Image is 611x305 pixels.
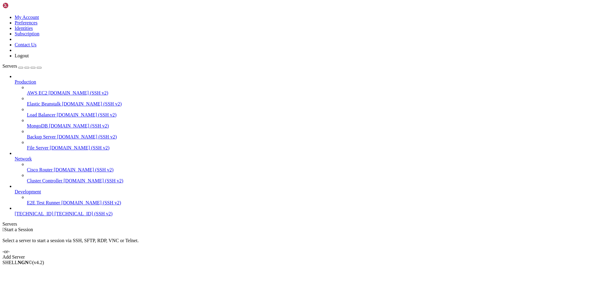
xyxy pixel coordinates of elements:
li: [TECHNICAL_ID] [TECHNICAL_ID] (SSH v2) [15,206,609,217]
a: Preferences [15,20,38,25]
span: MongoDB [27,123,48,128]
span: SHELL © [2,260,44,265]
a: Load Balancer [DOMAIN_NAME] (SSH v2) [27,112,609,118]
li: Production [15,74,609,151]
span: [DOMAIN_NAME] (SSH v2) [49,123,109,128]
span: [DOMAIN_NAME] (SSH v2) [61,200,121,205]
span: Start a Session [4,227,33,232]
span: [TECHNICAL_ID] [15,211,53,216]
li: Cluster Controller [DOMAIN_NAME] (SSH v2) [27,173,609,184]
b: NGN [18,260,29,265]
a: Cluster Controller [DOMAIN_NAME] (SSH v2) [27,178,609,184]
a: Logout [15,53,29,58]
a: File Server [DOMAIN_NAME] (SSH v2) [27,145,609,151]
a: E2E Test Runner [DOMAIN_NAME] (SSH v2) [27,200,609,206]
span: Backup Server [27,134,56,139]
span: [TECHNICAL_ID] (SSH v2) [54,211,112,216]
span: [DOMAIN_NAME] (SSH v2) [57,134,117,139]
span: [DOMAIN_NAME] (SSH v2) [50,145,110,150]
div: Servers [2,221,609,227]
a: AWS EC2 [DOMAIN_NAME] (SSH v2) [27,90,609,96]
span: Network [15,156,32,161]
span: Development [15,189,41,194]
span: Production [15,79,36,84]
li: Network [15,151,609,184]
span:  [2,227,4,232]
span: Servers [2,63,17,69]
a: [TECHNICAL_ID] [TECHNICAL_ID] (SSH v2) [15,211,609,217]
a: Subscription [15,31,39,36]
span: [DOMAIN_NAME] (SSH v2) [62,101,122,106]
a: Elastic Beanstalk [DOMAIN_NAME] (SSH v2) [27,101,609,107]
span: [DOMAIN_NAME] (SSH v2) [54,167,114,172]
div: Add Server [2,254,609,260]
li: Cisco Router [DOMAIN_NAME] (SSH v2) [27,162,609,173]
span: [DOMAIN_NAME] (SSH v2) [49,90,108,95]
li: Elastic Beanstalk [DOMAIN_NAME] (SSH v2) [27,96,609,107]
li: File Server [DOMAIN_NAME] (SSH v2) [27,140,609,151]
a: Contact Us [15,42,37,47]
span: 4.2.0 [32,260,44,265]
a: My Account [15,15,39,20]
a: Network [15,156,609,162]
a: MongoDB [DOMAIN_NAME] (SSH v2) [27,123,609,129]
li: Backup Server [DOMAIN_NAME] (SSH v2) [27,129,609,140]
a: Cisco Router [DOMAIN_NAME] (SSH v2) [27,167,609,173]
span: File Server [27,145,49,150]
li: MongoDB [DOMAIN_NAME] (SSH v2) [27,118,609,129]
img: Shellngn [2,2,38,9]
a: Development [15,189,609,195]
a: Production [15,79,609,85]
li: Development [15,184,609,206]
a: Servers [2,63,42,69]
li: Load Balancer [DOMAIN_NAME] (SSH v2) [27,107,609,118]
li: E2E Test Runner [DOMAIN_NAME] (SSH v2) [27,195,609,206]
span: Cluster Controller [27,178,62,183]
div: Select a server to start a session via SSH, SFTP, RDP, VNC or Telnet. -or- [2,232,609,254]
span: [DOMAIN_NAME] (SSH v2) [57,112,117,117]
li: AWS EC2 [DOMAIN_NAME] (SSH v2) [27,85,609,96]
a: Identities [15,26,33,31]
span: [DOMAIN_NAME] (SSH v2) [64,178,123,183]
span: Cisco Router [27,167,53,172]
span: Load Balancer [27,112,56,117]
span: E2E Test Runner [27,200,60,205]
a: Backup Server [DOMAIN_NAME] (SSH v2) [27,134,609,140]
span: AWS EC2 [27,90,47,95]
span: Elastic Beanstalk [27,101,61,106]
